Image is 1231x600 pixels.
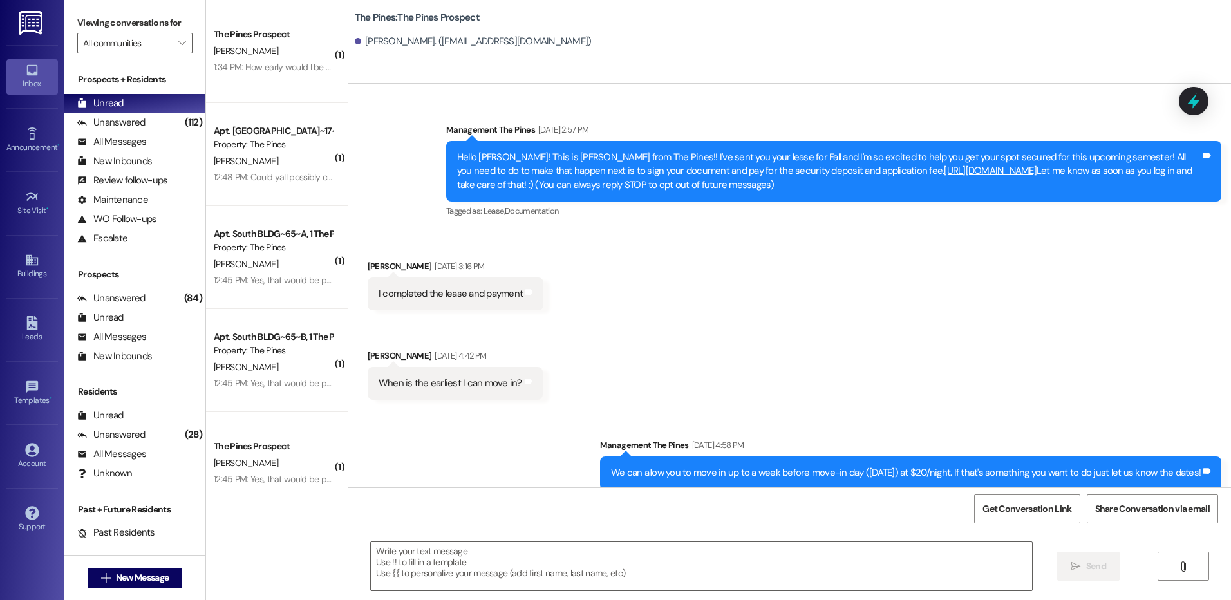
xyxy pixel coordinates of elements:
[6,312,58,347] a: Leads
[77,428,146,442] div: Unanswered
[1086,559,1106,573] span: Send
[57,141,59,150] span: •
[77,135,146,149] div: All Messages
[77,193,148,207] div: Maintenance
[77,350,152,363] div: New Inbounds
[431,259,484,273] div: [DATE] 3:16 PM
[505,205,559,216] span: Documentation
[19,11,45,35] img: ResiDesk Logo
[77,447,146,461] div: All Messages
[77,311,124,324] div: Unread
[689,438,744,452] div: [DATE] 4:58 PM
[182,113,205,133] div: (112)
[77,409,124,422] div: Unread
[1057,552,1120,581] button: Send
[214,155,278,167] span: [PERSON_NAME]
[77,330,146,344] div: All Messages
[6,59,58,94] a: Inbox
[214,473,538,485] div: 12:45 PM: Yes, that would be preferable since we wouldn't have to move our stuff again.
[379,377,522,390] div: When is the earliest I can move in?
[6,249,58,284] a: Buildings
[64,73,205,86] div: Prospects + Residents
[214,124,333,138] div: Apt. [GEOGRAPHIC_DATA]~17~B, 1 The Pines (Women's) North
[1087,494,1218,523] button: Share Conversation via email
[6,186,58,221] a: Site Visit •
[64,503,205,516] div: Past + Future Residents
[181,288,205,308] div: (84)
[88,568,183,588] button: New Message
[214,274,538,286] div: 12:45 PM: Yes, that would be preferable since we wouldn't have to move our stuff again.
[77,212,156,226] div: WO Follow-ups
[101,573,111,583] i: 
[944,164,1037,177] a: [URL][DOMAIN_NAME]
[484,205,505,216] span: Lease ,
[600,438,1221,456] div: Management The Pines
[178,38,185,48] i: 
[6,376,58,411] a: Templates •
[611,466,1201,480] div: We can allow you to move in up to a week before move-in day ([DATE]) at $20/night. If that's some...
[355,35,592,48] div: [PERSON_NAME]. ([EMAIL_ADDRESS][DOMAIN_NAME])
[431,349,486,362] div: [DATE] 4:42 PM
[77,155,152,168] div: New Inbounds
[1071,561,1080,572] i: 
[214,330,333,344] div: Apt. South BLDG~65~B, 1 The Pines (Men's) South
[368,349,543,367] div: [PERSON_NAME]
[457,151,1201,192] div: Hello [PERSON_NAME]! This is [PERSON_NAME] from The Pines!! I've sent you your lease for Fall and...
[214,377,538,389] div: 12:45 PM: Yes, that would be preferable since we wouldn't have to move our stuff again.
[6,439,58,474] a: Account
[214,171,853,183] div: 12:48 PM: Could yall possibly come to the apartment for check outs? I'm neatly moved out, I will ...
[77,232,127,245] div: Escalate
[214,45,278,57] span: [PERSON_NAME]
[77,97,124,110] div: Unread
[83,33,172,53] input: All communities
[982,502,1071,516] span: Get Conversation Link
[214,241,333,254] div: Property: The Pines
[214,457,278,469] span: [PERSON_NAME]
[214,258,278,270] span: [PERSON_NAME]
[1095,502,1210,516] span: Share Conversation via email
[974,494,1080,523] button: Get Conversation Link
[77,467,132,480] div: Unknown
[214,227,333,241] div: Apt. South BLDG~65~A, 1 The Pines (Men's) South
[214,361,278,373] span: [PERSON_NAME]
[214,344,333,357] div: Property: The Pines
[116,571,169,585] span: New Message
[50,394,52,403] span: •
[77,13,193,33] label: Viewing conversations for
[214,61,475,73] div: 1:34 PM: How early would I be able to check in and get my key [DATE]?
[77,526,155,539] div: Past Residents
[77,545,164,559] div: Future Residents
[214,28,333,41] div: The Pines Prospect
[214,138,333,151] div: Property: The Pines
[214,440,333,453] div: The Pines Prospect
[379,287,523,301] div: I completed the lease and payment
[64,385,205,398] div: Residents
[77,174,167,187] div: Review follow-ups
[77,292,146,305] div: Unanswered
[6,502,58,537] a: Support
[355,11,480,24] b: The Pines: The Pines Prospect
[64,268,205,281] div: Prospects
[535,123,589,136] div: [DATE] 2:57 PM
[368,259,543,277] div: [PERSON_NAME]
[1178,561,1188,572] i: 
[77,116,146,129] div: Unanswered
[182,425,205,445] div: (28)
[446,123,1221,141] div: Management The Pines
[446,202,1221,220] div: Tagged as:
[46,204,48,213] span: •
